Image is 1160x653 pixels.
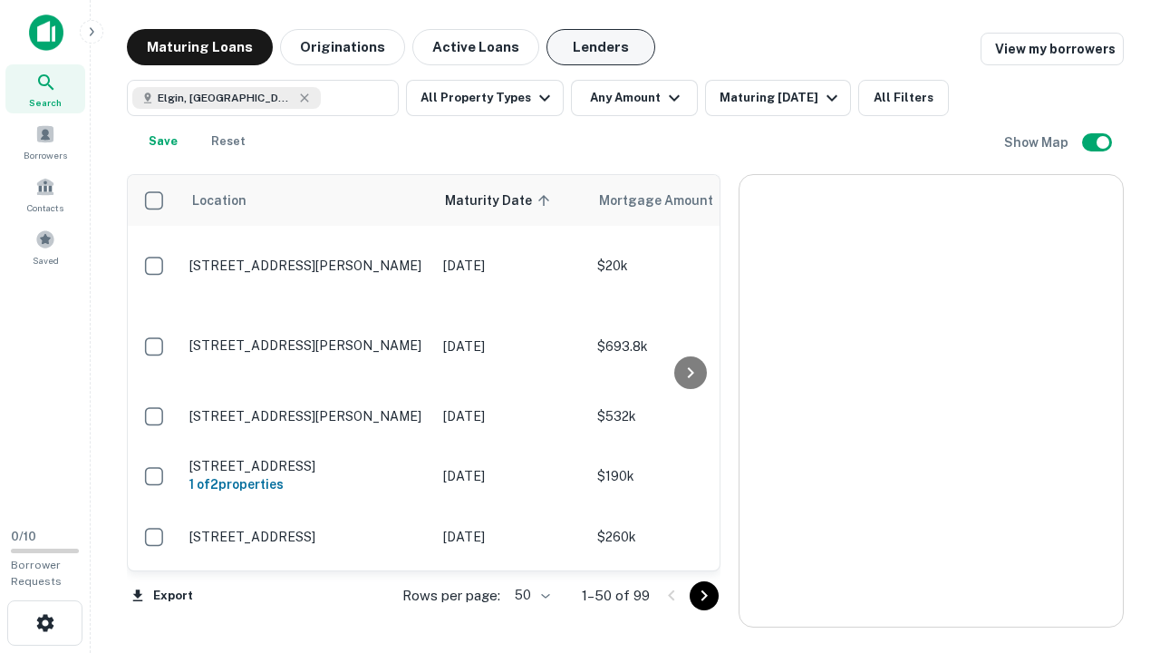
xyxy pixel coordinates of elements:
span: Location [191,190,246,211]
span: Borrowers [24,148,67,162]
a: Search [5,64,85,113]
p: $20k [597,256,778,276]
p: [DATE] [443,466,579,486]
button: Save your search to get updates of matches that match your search criteria. [134,123,192,160]
button: Maturing Loans [127,29,273,65]
iframe: Chat Widget [1069,450,1160,537]
a: Borrowers [5,117,85,166]
span: Saved [33,253,59,268]
th: Maturity Date [434,175,588,226]
span: Maturity Date [445,190,556,211]
a: View my borrowers [981,33,1124,65]
h6: 1 of 2 properties [189,474,425,494]
span: 0 / 10 [11,530,36,543]
button: Originations [280,29,405,65]
p: [STREET_ADDRESS][PERSON_NAME] [189,408,425,424]
p: [DATE] [443,256,579,276]
p: [STREET_ADDRESS] [189,529,425,545]
p: $260k [597,527,778,547]
p: Rows per page: [402,585,500,607]
p: [STREET_ADDRESS][PERSON_NAME] [189,258,425,274]
img: capitalize-icon.png [29,15,63,51]
button: All Property Types [406,80,564,116]
p: [STREET_ADDRESS][PERSON_NAME] [189,337,425,354]
button: Any Amount [571,80,698,116]
button: Active Loans [412,29,539,65]
th: Mortgage Amount [588,175,788,226]
span: Contacts [27,200,63,215]
p: [STREET_ADDRESS] [189,458,425,474]
span: Search [29,95,62,110]
a: Contacts [5,170,85,219]
span: Borrower Requests [11,559,62,588]
button: Go to next page [690,581,719,610]
button: Reset [199,123,257,160]
button: Export [127,582,198,609]
div: Maturing [DATE] [720,87,843,109]
span: Elgin, [GEOGRAPHIC_DATA], [GEOGRAPHIC_DATA] [158,90,294,106]
button: All Filters [858,80,949,116]
button: Maturing [DATE] [705,80,851,116]
button: Lenders [546,29,655,65]
p: [DATE] [443,527,579,547]
h6: Show Map [1004,132,1071,152]
div: 50 [507,582,553,609]
th: Location [180,175,434,226]
span: Mortgage Amount [599,190,737,211]
p: 1–50 of 99 [582,585,650,607]
p: $532k [597,406,778,426]
a: Saved [5,222,85,271]
p: [DATE] [443,406,579,426]
p: [DATE] [443,336,579,356]
p: $693.8k [597,336,778,356]
p: $190k [597,466,778,486]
